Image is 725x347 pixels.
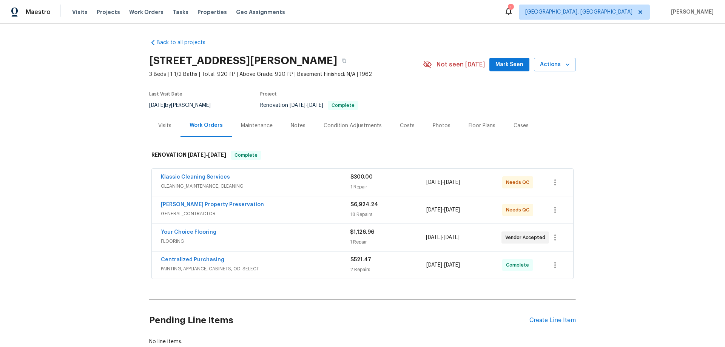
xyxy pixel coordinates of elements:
[149,338,576,345] div: No line items.
[540,60,570,69] span: Actions
[149,101,220,110] div: by [PERSON_NAME]
[190,122,223,129] div: Work Orders
[149,71,423,78] span: 3 Beds | 1 1/2 Baths | Total: 920 ft² | Above Grade: 920 ft² | Basement Finished: N/A | 1962
[290,103,323,108] span: -
[525,8,632,16] span: [GEOGRAPHIC_DATA], [GEOGRAPHIC_DATA]
[426,206,460,214] span: -
[149,92,182,96] span: Last Visit Date
[529,317,576,324] div: Create Line Item
[290,103,305,108] span: [DATE]
[426,261,460,269] span: -
[324,122,382,130] div: Condition Adjustments
[444,235,460,240] span: [DATE]
[151,151,226,160] h6: RENOVATION
[426,180,442,185] span: [DATE]
[337,54,351,68] button: Copy Address
[668,8,714,16] span: [PERSON_NAME]
[161,182,350,190] span: CLEANING_MAINTENANCE, CLEANING
[508,5,513,12] div: 1
[188,152,206,157] span: [DATE]
[161,238,350,245] span: FLOORING
[433,122,450,130] div: Photos
[437,61,485,68] span: Not seen [DATE]
[426,234,460,241] span: -
[241,122,273,130] div: Maintenance
[307,103,323,108] span: [DATE]
[161,265,350,273] span: PAINTING, APPLIANCE, CABINETS, OD_SELECT
[469,122,495,130] div: Floor Plans
[161,174,230,180] a: Klassic Cleaning Services
[188,152,226,157] span: -
[514,122,529,130] div: Cases
[534,58,576,72] button: Actions
[329,103,358,108] span: Complete
[444,207,460,213] span: [DATE]
[161,257,224,262] a: Centralized Purchasing
[505,234,548,241] span: Vendor Accepted
[260,103,358,108] span: Renovation
[506,179,532,186] span: Needs QC
[506,261,532,269] span: Complete
[197,8,227,16] span: Properties
[426,207,442,213] span: [DATE]
[161,210,350,217] span: GENERAL_CONTRACTOR
[149,303,529,338] h2: Pending Line Items
[231,151,261,159] span: Complete
[208,152,226,157] span: [DATE]
[161,202,264,207] a: [PERSON_NAME] Property Preservation
[149,39,222,46] a: Back to all projects
[400,122,415,130] div: Costs
[129,8,164,16] span: Work Orders
[426,179,460,186] span: -
[350,202,378,207] span: $6,924.24
[350,174,373,180] span: $300.00
[495,60,523,69] span: Mark Seen
[173,9,188,15] span: Tasks
[26,8,51,16] span: Maestro
[149,57,337,65] h2: [STREET_ADDRESS][PERSON_NAME]
[426,235,442,240] span: [DATE]
[350,183,426,191] div: 1 Repair
[350,257,371,262] span: $521.47
[236,8,285,16] span: Geo Assignments
[489,58,529,72] button: Mark Seen
[350,238,426,246] div: 1 Repair
[506,206,532,214] span: Needs QC
[158,122,171,130] div: Visits
[260,92,277,96] span: Project
[291,122,305,130] div: Notes
[444,180,460,185] span: [DATE]
[72,8,88,16] span: Visits
[350,230,374,235] span: $1,126.96
[97,8,120,16] span: Projects
[149,143,576,167] div: RENOVATION [DATE]-[DATE]Complete
[350,266,426,273] div: 2 Repairs
[161,230,216,235] a: Your Choice Flooring
[444,262,460,268] span: [DATE]
[149,103,165,108] span: [DATE]
[350,211,426,218] div: 18 Repairs
[426,262,442,268] span: [DATE]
